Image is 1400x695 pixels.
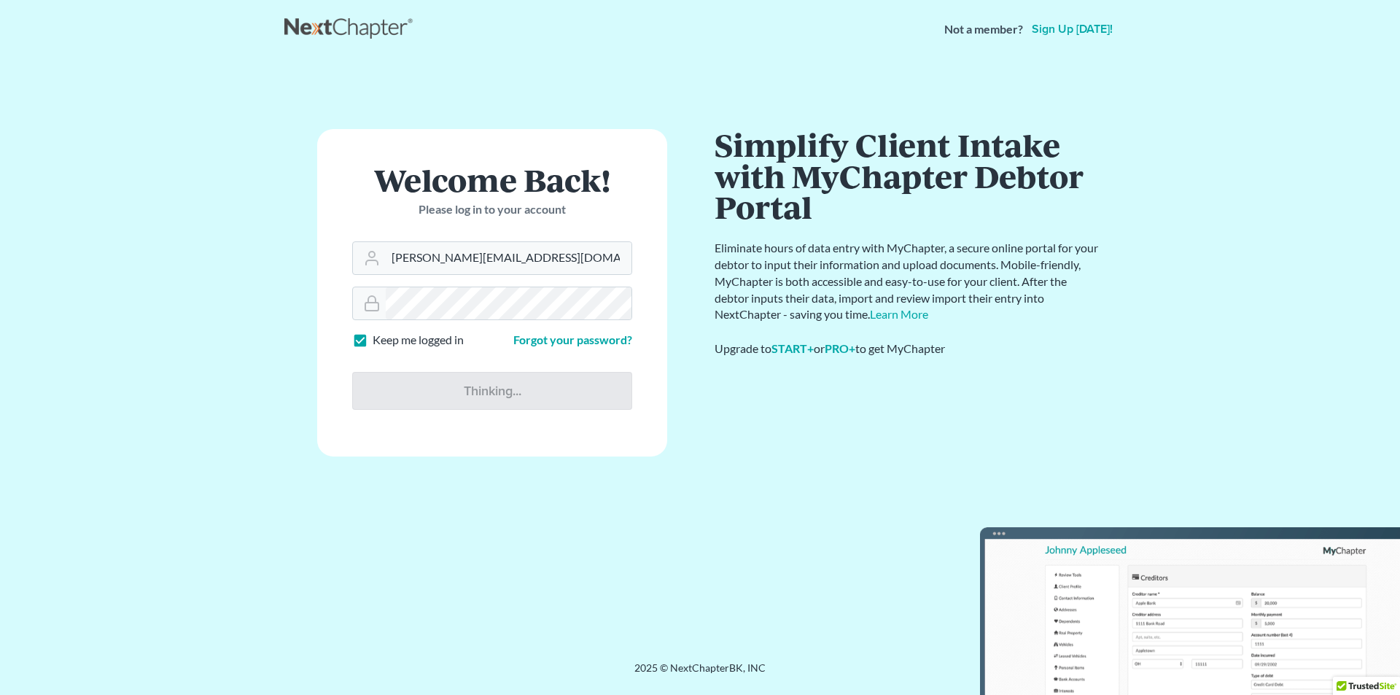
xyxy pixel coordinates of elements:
p: Please log in to your account [352,201,632,218]
label: Keep me logged in [373,332,464,349]
a: START+ [771,341,814,355]
h1: Simplify Client Intake with MyChapter Debtor Portal [715,129,1101,222]
a: PRO+ [825,341,855,355]
a: Learn More [870,307,928,321]
a: Sign up [DATE]! [1029,23,1116,35]
p: Eliminate hours of data entry with MyChapter, a secure online portal for your debtor to input the... [715,240,1101,323]
div: Upgrade to or to get MyChapter [715,341,1101,357]
input: Email Address [386,242,631,274]
h1: Welcome Back! [352,164,632,195]
div: 2025 © NextChapterBK, INC [284,661,1116,687]
a: Forgot your password? [513,333,632,346]
strong: Not a member? [944,21,1023,38]
input: Thinking... [352,372,632,410]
